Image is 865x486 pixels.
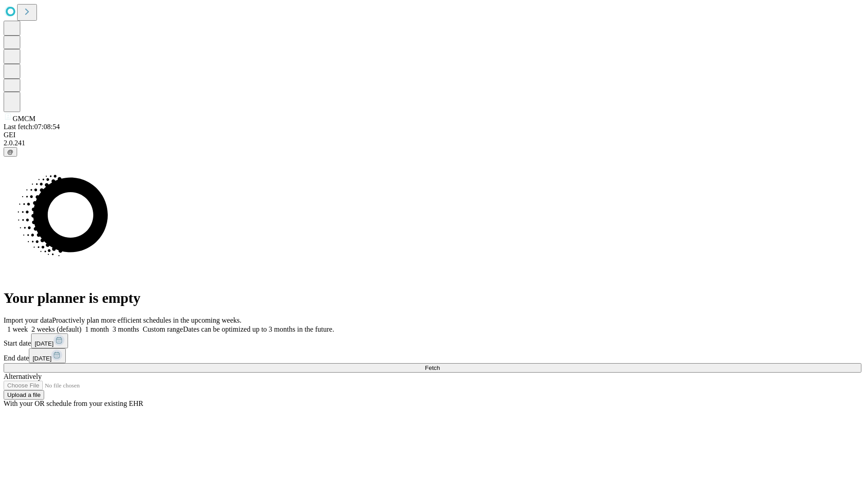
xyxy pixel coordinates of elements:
[183,325,334,333] span: Dates can be optimized up to 3 months in the future.
[31,333,68,348] button: [DATE]
[4,400,143,407] span: With your OR schedule from your existing EHR
[4,290,861,306] h1: Your planner is empty
[52,316,241,324] span: Proactively plan more efficient schedules in the upcoming weeks.
[4,316,52,324] span: Import your data
[4,139,861,147] div: 2.0.241
[7,148,14,155] span: @
[143,325,183,333] span: Custom range
[4,147,17,157] button: @
[32,325,82,333] span: 2 weeks (default)
[425,364,440,371] span: Fetch
[4,390,44,400] button: Upload a file
[4,348,861,363] div: End date
[7,325,28,333] span: 1 week
[13,115,36,122] span: GMCM
[4,333,861,348] div: Start date
[4,131,861,139] div: GEI
[32,355,51,362] span: [DATE]
[113,325,139,333] span: 3 months
[4,123,60,130] span: Last fetch: 07:08:54
[4,373,41,380] span: Alternatively
[85,325,109,333] span: 1 month
[35,340,54,347] span: [DATE]
[4,363,861,373] button: Fetch
[29,348,66,363] button: [DATE]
